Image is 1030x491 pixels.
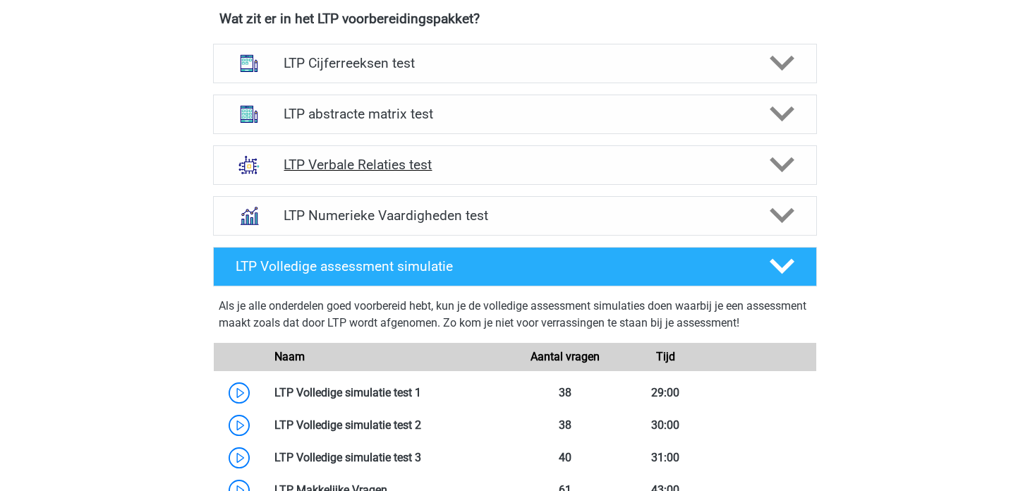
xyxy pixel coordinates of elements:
a: analogieen LTP Verbale Relaties test [207,145,823,185]
a: abstracte matrices LTP abstracte matrix test [207,95,823,134]
a: LTP Volledige assessment simulatie [207,247,823,286]
h4: LTP Cijferreeksen test [284,55,746,71]
div: Als je alle onderdelen goed voorbereid hebt, kun je de volledige assessment simulaties doen waarb... [219,298,811,337]
a: cijferreeksen LTP Cijferreeksen test [207,44,823,83]
img: cijferreeksen [231,45,267,82]
h4: Wat zit er in het LTP voorbereidingspakket? [219,11,811,27]
div: LTP Volledige simulatie test 2 [264,417,515,434]
div: Aantal vragen [515,348,615,365]
img: numeriek redeneren [231,198,267,234]
h4: LTP Volledige assessment simulatie [236,258,746,274]
img: analogieen [231,147,267,183]
h4: LTP Verbale Relaties test [284,157,746,173]
div: Naam [264,348,515,365]
img: abstracte matrices [231,96,267,133]
div: LTP Volledige simulatie test 3 [264,449,515,466]
a: numeriek redeneren LTP Numerieke Vaardigheden test [207,196,823,236]
h4: LTP abstracte matrix test [284,106,746,122]
div: Tijd [615,348,715,365]
div: LTP Volledige simulatie test 1 [264,384,515,401]
h4: LTP Numerieke Vaardigheden test [284,207,746,224]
